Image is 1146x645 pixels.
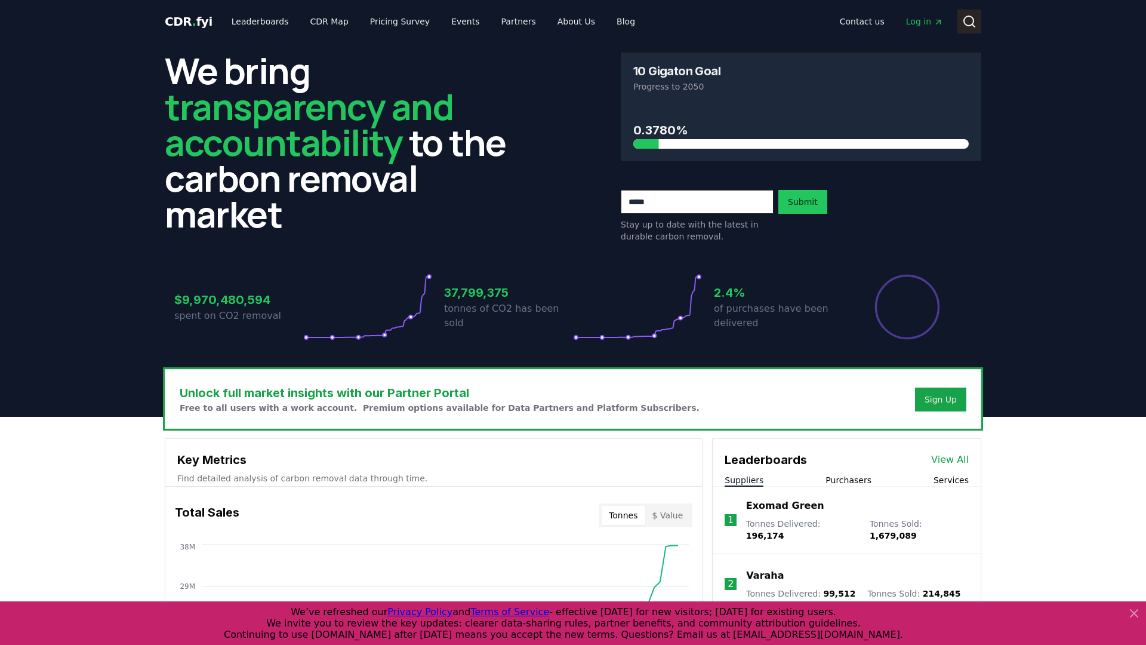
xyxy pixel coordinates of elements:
p: Tonnes Sold : [870,518,969,542]
nav: Main [222,11,645,32]
a: Varaha [746,569,784,583]
h3: Key Metrics [177,451,690,469]
button: Purchasers [825,474,871,486]
a: Sign Up [925,394,957,406]
p: 2 [728,577,734,591]
span: 214,845 [923,589,961,598]
h3: $9,970,480,594 [174,291,303,309]
span: 196,174 [746,531,784,540]
span: 1,679,089 [870,531,917,540]
span: Log in [906,16,943,27]
p: tonnes of CO2 has been sold [444,302,573,330]
a: Blog [607,11,645,32]
h3: 10 Gigaton Goal [633,65,720,77]
a: Exomad Green [746,499,824,513]
a: CDR Map [301,11,358,32]
p: Find detailed analysis of carbon removal data through time. [177,472,690,484]
p: Progress to 2050 [633,81,969,93]
tspan: 29M [180,582,195,591]
h2: We bring to the carbon removal market [165,53,525,232]
button: Services [934,474,969,486]
a: Partners [492,11,546,32]
h3: Total Sales [175,503,239,527]
p: Stay up to date with the latest in durable carbon removal. [621,219,774,242]
span: . [192,14,196,29]
span: 99,512 [823,589,855,598]
nav: Main [830,11,953,32]
span: transparency and accountability [165,82,453,167]
a: Log in [897,11,953,32]
h3: 0.3780% [633,121,969,139]
p: Tonnes Sold : [867,588,960,600]
a: Pricing Survey [361,11,439,32]
button: Sign Up [915,388,966,411]
a: CDR.fyi [165,13,212,30]
p: Tonnes Delivered : [746,588,855,600]
button: $ Value [645,506,691,525]
a: Leaderboards [222,11,298,32]
p: Free to all users with a work account. Premium options available for Data Partners and Platform S... [180,402,700,414]
a: View All [931,453,969,467]
p: Tonnes Delivered : [746,518,858,542]
button: Suppliers [725,474,763,486]
a: Events [442,11,489,32]
button: Submit [778,190,827,214]
h3: Unlock full market insights with our Partner Portal [180,384,700,402]
a: About Us [548,11,605,32]
h3: Leaderboards [725,451,807,469]
h3: 2.4% [714,284,843,302]
p: of purchases have been delivered [714,302,843,330]
button: Tonnes [602,506,645,525]
p: spent on CO2 removal [174,309,303,323]
span: CDR fyi [165,14,212,29]
h3: 37,799,375 [444,284,573,302]
p: 1 [728,513,734,527]
tspan: 38M [180,543,195,551]
div: Percentage of sales delivered [874,274,941,340]
a: Contact us [830,11,894,32]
